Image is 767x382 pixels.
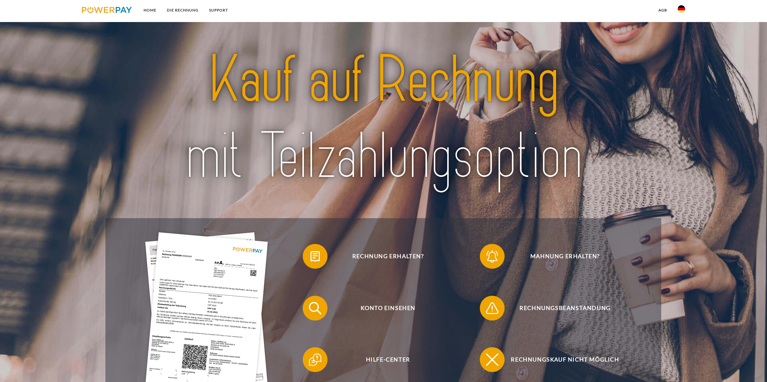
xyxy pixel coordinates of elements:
span: Rechnungsbeanstandung [489,296,641,321]
span: Rechnung erhalten? [312,244,464,269]
span: Rechnungskauf nicht möglich [489,347,641,372]
img: qb_close.svg [484,352,500,367]
a: Home [138,5,162,16]
button: Mahnung erhalten? [480,244,641,269]
a: SUPPORT [204,5,233,16]
span: Hilfe-Center [312,347,464,372]
span: Konto einsehen [312,296,464,321]
button: Rechnungskauf nicht möglich [480,347,641,372]
img: qb_bell.svg [484,249,500,264]
img: qb_bill.svg [307,249,323,264]
button: Rechnungsbeanstandung [480,296,641,321]
img: de [678,5,685,13]
a: agb [653,5,672,16]
img: title-powerpay_de.svg [138,38,629,198]
img: qb_search.svg [307,300,323,316]
button: Rechnung erhalten? [303,244,464,269]
span: Mahnung erhalten? [489,244,641,269]
button: Hilfe-Center [303,347,464,372]
img: logo-powerpay.svg [82,7,132,13]
img: qb_warning.svg [484,300,500,316]
img: qb_help.svg [307,352,323,367]
a: DIE RECHNUNG [162,5,204,16]
iframe: Schaltfläche zum Öffnen des Messaging-Fensters [742,357,762,377]
button: Konto einsehen [303,296,464,321]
